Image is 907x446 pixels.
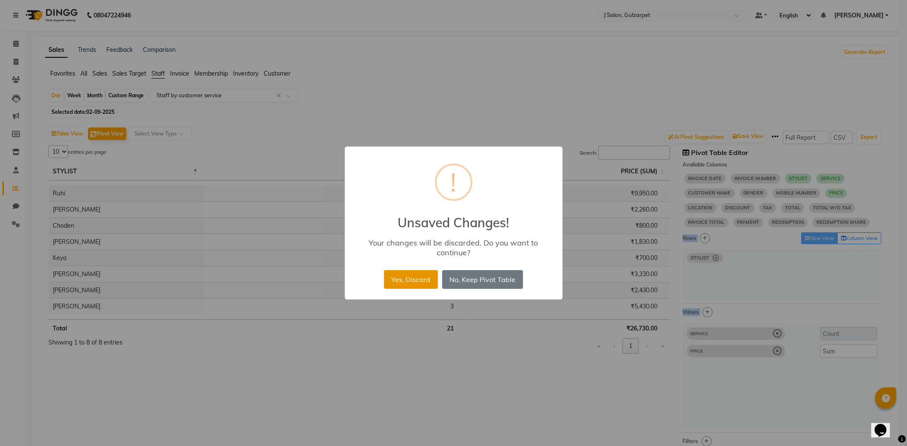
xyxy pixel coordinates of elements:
div: ! [451,165,457,199]
iframe: chat widget [871,412,898,438]
button: No, Keep Pivot Table [442,270,523,289]
button: Yes, Discard [384,270,438,289]
h2: Unsaved Changes! [345,205,563,230]
div: Your changes will be discarded. Do you want to continue? [357,238,550,257]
